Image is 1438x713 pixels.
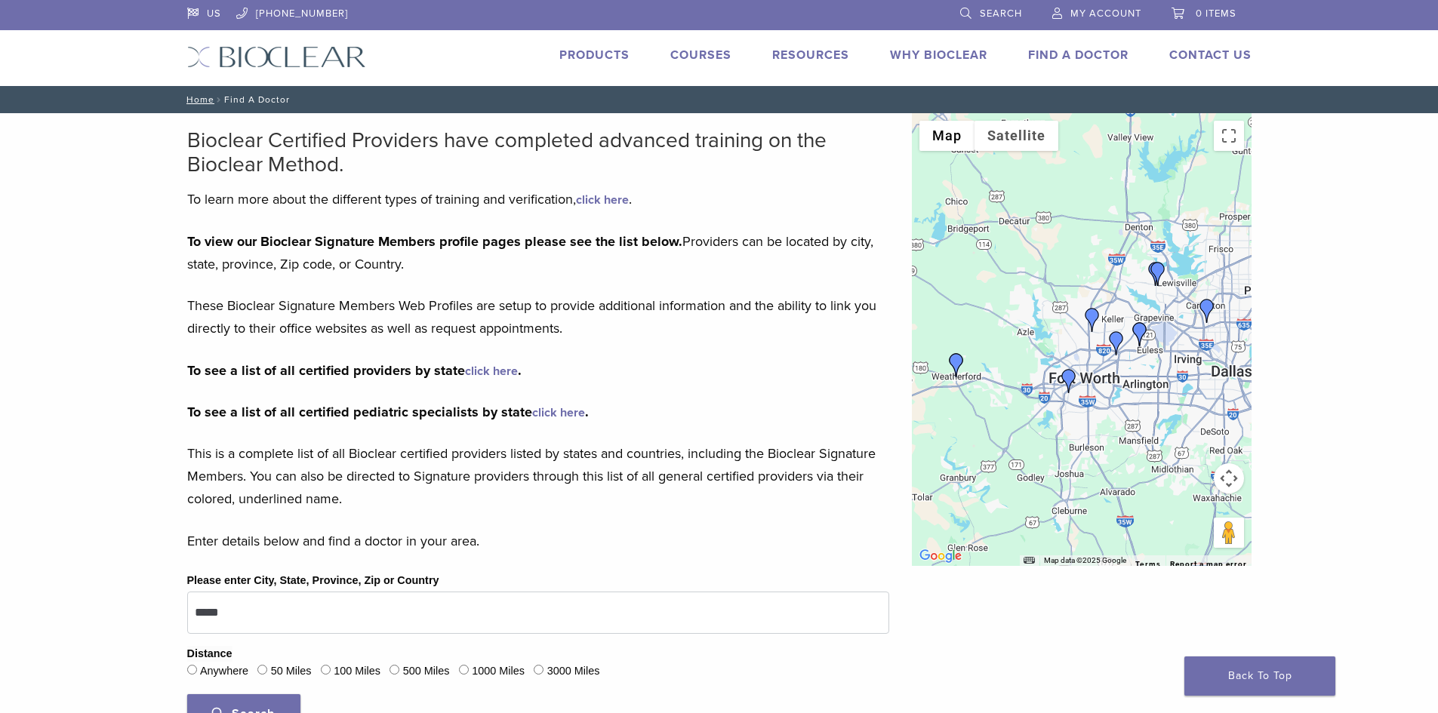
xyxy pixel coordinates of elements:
[187,646,232,662] legend: Distance
[1184,656,1335,696] a: Back To Top
[182,94,214,105] a: Home
[532,405,585,420] a: click here
[975,121,1058,151] button: Show satellite imagery
[187,362,522,379] strong: To see a list of all certified providers by state .
[472,663,525,680] label: 1000 Miles
[271,663,312,680] label: 50 Miles
[1214,518,1244,548] button: Drag Pegman onto the map to open Street View
[1080,308,1104,332] div: Dr. Salil Mehta
[1024,555,1034,566] button: Keyboard shortcuts
[547,663,600,680] label: 3000 Miles
[1135,560,1161,569] a: Terms (opens in new tab)
[1104,331,1129,355] div: Dr. Neelam Dube
[916,546,965,566] a: Open this area in Google Maps (opens a new window)
[1214,463,1244,493] button: Map camera controls
[980,8,1022,20] span: Search
[559,48,630,63] a: Products
[1214,121,1244,151] button: Toggle fullscreen view
[1146,262,1170,286] div: Dr. Yasi Sabour
[187,573,439,589] label: Please enter City, State, Province, Zip or Country
[403,663,450,680] label: 500 Miles
[187,404,589,420] strong: To see a list of all certified pediatric specialists by state .
[1196,8,1236,20] span: 0 items
[1028,48,1129,63] a: Find A Doctor
[187,188,889,211] p: To learn more about the different types of training and verification, .
[916,546,965,566] img: Google
[187,46,366,68] img: Bioclear
[187,128,889,177] h2: Bioclear Certified Providers have completed advanced training on the Bioclear Method.
[187,233,682,250] strong: To view our Bioclear Signature Members profile pages please see the list below.
[1057,369,1081,393] div: Dr. Amy Bender
[1195,299,1219,323] div: Dr. Irina Hayrapetyan
[772,48,849,63] a: Resources
[670,48,731,63] a: Courses
[1044,556,1126,564] span: Map data ©2025 Google
[919,121,975,151] button: Show street map
[1169,48,1252,63] a: Contact Us
[187,294,889,340] p: These Bioclear Signature Members Web Profiles are setup to provide additional information and the...
[465,364,518,379] a: click here
[187,442,889,510] p: This is a complete list of all Bioclear certified providers listed by states and countries, inclu...
[187,230,889,275] p: Providers can be located by city, state, province, Zip code, or Country.
[176,86,1263,113] nav: Find A Doctor
[890,48,987,63] a: Why Bioclear
[1128,322,1152,346] div: Dr. Lauren Drennan
[334,663,380,680] label: 100 Miles
[214,96,224,103] span: /
[944,353,968,377] div: Dr. Ashley Decker
[1170,560,1247,568] a: Report a map error
[1144,262,1168,286] div: Dr. Will Wyatt
[200,663,248,680] label: Anywhere
[576,192,629,207] a: click here
[1070,8,1141,20] span: My Account
[187,530,889,552] p: Enter details below and find a doctor in your area.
